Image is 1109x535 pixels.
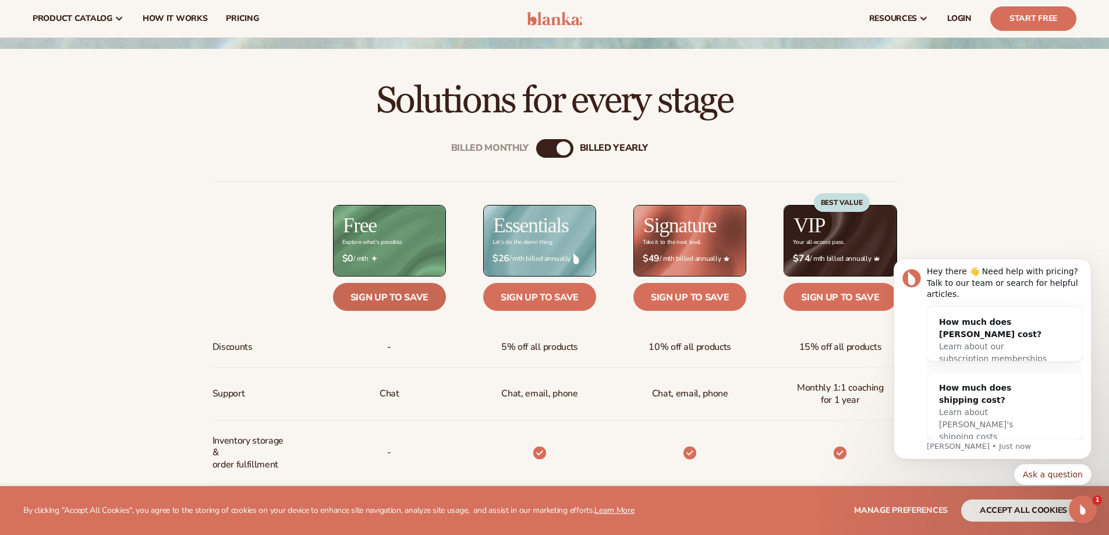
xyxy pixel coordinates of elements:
p: Chat, email, phone [501,383,577,405]
img: logo [527,12,582,26]
a: Sign up to save [633,283,746,311]
img: free_bg.png [334,206,445,276]
img: Star_6.png [724,256,729,261]
h2: VIP [793,215,825,236]
div: billed Yearly [580,143,648,154]
a: Start Free [990,6,1076,31]
span: - [387,336,391,358]
h2: Free [343,215,377,236]
span: 15% off all products [799,336,882,358]
iframe: Intercom live chat [1069,495,1097,523]
button: accept all cookies [961,499,1086,522]
span: 1 [1093,495,1102,505]
span: / mth billed annually [493,253,587,264]
img: Essentials_BG_9050f826-5aa9-47d9-a362-757b82c62641.jpg [484,206,596,276]
p: - [387,442,391,463]
strong: $26 [493,253,509,264]
div: Billed Monthly [451,143,529,154]
a: Sign up to save [333,283,446,311]
div: BEST VALUE [814,193,870,212]
span: Monthly 1:1 coaching for 1 year [793,377,887,411]
h2: Signature [643,215,716,236]
span: 5% off all products [501,336,578,358]
a: Learn More [594,505,634,516]
span: Inventory storage & order fulfillment [212,430,290,476]
a: Sign up to save [483,283,596,311]
span: resources [869,14,917,23]
span: How It Works [143,14,208,23]
img: Signature_BG_eeb718c8-65ac-49e3-a4e5-327c6aa73146.jpg [634,206,746,276]
div: Let’s do the damn thing. [493,239,553,246]
span: LOGIN [947,14,972,23]
span: Support [212,383,245,405]
a: Sign up to save [784,283,897,311]
button: Manage preferences [854,499,948,522]
span: Discounts [212,336,253,358]
img: Crown_2d87c031-1b5a-4345-8312-a4356ddcde98.png [874,256,880,261]
span: product catalog [33,14,112,23]
div: Take it to the next level. [643,239,701,246]
strong: $74 [793,253,810,264]
span: Manage preferences [854,505,948,516]
strong: $49 [643,253,660,264]
img: Free_Icon_bb6e7c7e-73f8-44bd-8ed0-223ea0fc522e.png [371,256,377,261]
img: drop.png [573,253,579,264]
span: pricing [226,14,258,23]
span: 10% off all products [649,336,731,358]
iframe: Intercom notifications message [876,232,1109,504]
div: Your all-access pass. [793,239,844,246]
span: / mth [342,253,437,264]
img: VIP_BG_199964bd-3653-43bc-8a67-789d2d7717b9.jpg [784,206,896,276]
h2: Essentials [493,215,569,236]
span: Chat, email, phone [652,383,728,405]
strong: $0 [342,253,353,264]
span: / mth billed annually [793,253,887,264]
p: By clicking "Accept All Cookies", you agree to the storing of cookies on your device to enhance s... [23,506,635,516]
span: / mth billed annually [643,253,737,264]
div: Explore what's possible. [342,239,402,246]
p: Chat [380,383,399,405]
h2: Solutions for every stage [33,82,1076,121]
